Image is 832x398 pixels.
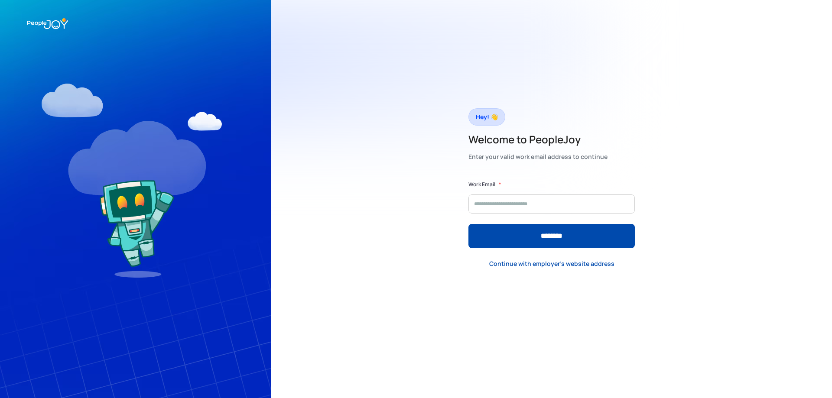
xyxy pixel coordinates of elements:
[468,133,608,146] h2: Welcome to PeopleJoy
[468,180,495,189] label: Work Email
[489,259,614,268] div: Continue with employer's website address
[476,111,498,123] div: Hey! 👋
[482,255,621,272] a: Continue with employer's website address
[468,180,635,248] form: Form
[468,151,608,163] div: Enter your valid work email address to continue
